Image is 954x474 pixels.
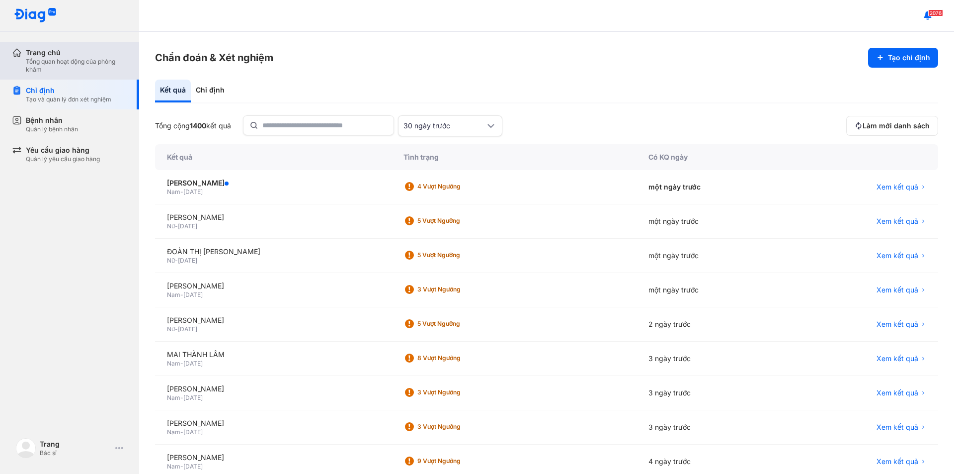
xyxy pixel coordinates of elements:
[167,178,380,188] div: [PERSON_NAME]
[183,291,203,298] span: [DATE]
[178,325,197,333] span: [DATE]
[863,121,930,131] span: Làm mới danh sách
[417,251,497,259] div: 5 Vượt ngưỡng
[180,360,183,367] span: -
[167,247,380,257] div: ĐOÀN THỊ [PERSON_NAME]
[417,423,497,431] div: 3 Vượt ngưỡng
[26,86,111,95] div: Chỉ định
[876,319,918,329] span: Xem kết quả
[183,188,203,195] span: [DATE]
[155,80,191,102] div: Kết quả
[636,170,790,204] div: một ngày trước
[167,350,380,360] div: MAI THÀNH LÂM
[40,439,111,449] div: Trang
[876,388,918,398] span: Xem kết quả
[180,291,183,298] span: -
[175,257,178,264] span: -
[876,182,918,192] span: Xem kết quả
[636,342,790,376] div: 3 ngày trước
[636,376,790,410] div: 3 ngày trước
[167,315,380,325] div: [PERSON_NAME]
[876,216,918,226] span: Xem kết quả
[636,144,790,170] div: Có KQ ngày
[167,463,180,470] span: Nam
[183,360,203,367] span: [DATE]
[175,222,178,230] span: -
[175,325,178,333] span: -
[167,188,180,195] span: Nam
[26,95,111,103] div: Tạo và quản lý đơn xét nghiệm
[868,48,938,68] button: Tạo chỉ định
[16,438,36,458] img: logo
[403,121,485,131] div: 30 ngày trước
[876,354,918,364] span: Xem kết quả
[191,80,230,102] div: Chỉ định
[876,457,918,467] span: Xem kết quả
[155,51,273,65] h3: Chẩn đoán & Xét nghiệm
[417,217,497,225] div: 5 Vượt ngưỡng
[26,125,78,133] div: Quản lý bệnh nhân
[167,418,380,428] div: [PERSON_NAME]
[190,121,206,130] span: 1400
[178,257,197,264] span: [DATE]
[417,457,497,465] div: 9 Vượt ngưỡng
[876,285,918,295] span: Xem kết quả
[167,212,380,222] div: [PERSON_NAME]
[183,394,203,401] span: [DATE]
[167,453,380,463] div: [PERSON_NAME]
[417,354,497,362] div: 8 Vượt ngưỡng
[636,307,790,342] div: 2 ngày trước
[636,273,790,307] div: một ngày trước
[167,428,180,436] span: Nam
[167,384,380,394] div: [PERSON_NAME]
[876,422,918,432] span: Xem kết quả
[26,145,100,155] div: Yêu cầu giao hàng
[155,144,392,170] div: Kết quả
[180,428,183,436] span: -
[636,239,790,273] div: một ngày trước
[40,449,111,457] div: Bác sĩ
[183,463,203,470] span: [DATE]
[178,222,197,230] span: [DATE]
[417,388,497,396] div: 3 Vượt ngưỡng
[167,325,175,333] span: Nữ
[167,257,175,264] span: Nữ
[155,121,231,131] div: Tổng cộng kết quả
[167,291,180,298] span: Nam
[876,251,918,261] span: Xem kết quả
[846,116,938,136] button: Làm mới danh sách
[180,463,183,470] span: -
[928,9,943,16] span: 2076
[180,188,183,195] span: -
[392,144,636,170] div: Tình trạng
[26,115,78,125] div: Bệnh nhân
[636,204,790,239] div: một ngày trước
[183,428,203,436] span: [DATE]
[26,48,127,58] div: Trang chủ
[26,155,100,163] div: Quản lý yêu cầu giao hàng
[26,58,127,74] div: Tổng quan hoạt động của phòng khám
[167,360,180,367] span: Nam
[636,410,790,445] div: 3 ngày trước
[417,285,497,293] div: 3 Vượt ngưỡng
[180,394,183,401] span: -
[167,222,175,230] span: Nữ
[417,183,497,190] div: 4 Vượt ngưỡng
[167,281,380,291] div: [PERSON_NAME]
[167,394,180,401] span: Nam
[14,8,57,23] img: logo
[417,320,497,328] div: 5 Vượt ngưỡng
